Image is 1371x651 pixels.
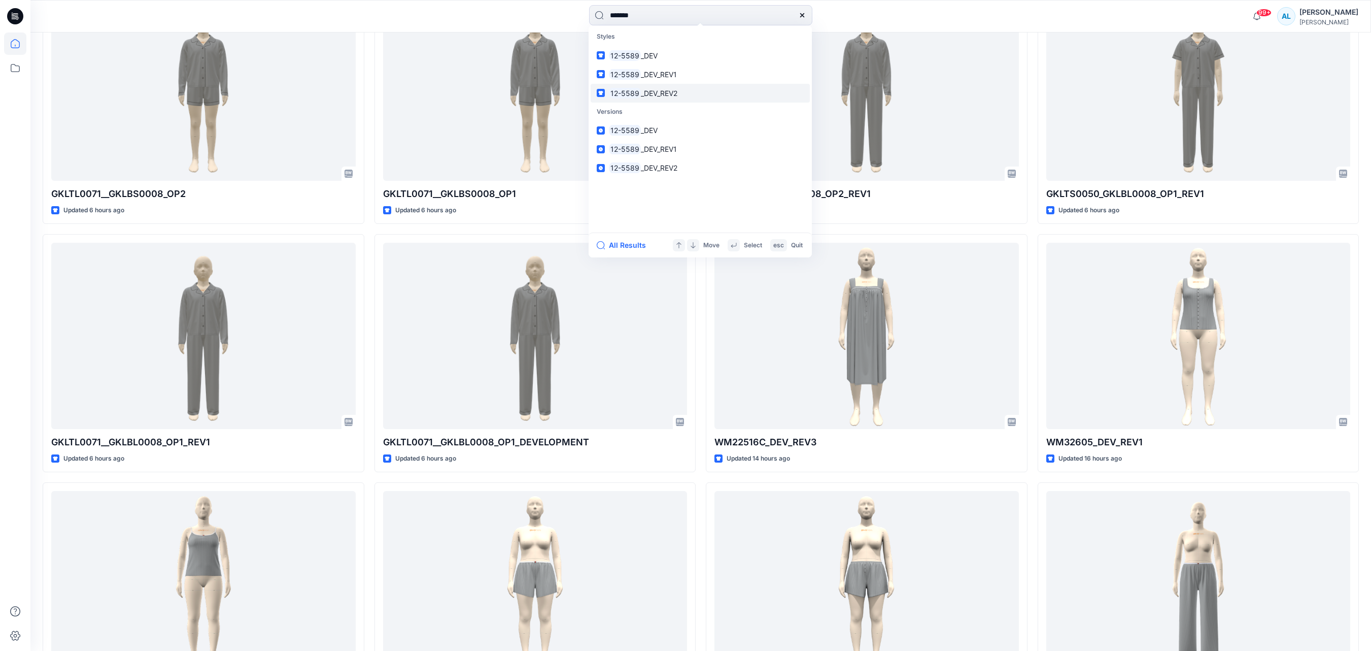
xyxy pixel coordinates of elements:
[591,65,810,84] a: 12-5589_DEV_REV1
[591,103,810,121] p: Versions
[727,453,790,464] p: Updated 14 hours ago
[1277,7,1295,25] div: AL
[395,205,456,216] p: Updated 6 hours ago
[1299,18,1358,26] div: [PERSON_NAME]
[591,27,810,46] p: Styles
[1058,205,1119,216] p: Updated 6 hours ago
[591,140,810,158] a: 12-5589_DEV_REV1
[51,243,356,429] a: GKLTL0071__GKLBL0008_OP1_REV1
[609,143,641,155] mark: 12-5589
[714,435,1019,449] p: WM22516C_DEV_REV3
[591,46,810,65] a: 12-5589_DEV
[609,69,641,80] mark: 12-5589
[1299,6,1358,18] div: [PERSON_NAME]
[714,187,1019,201] p: GKLTL0071_GKLBL0008_OP2_REV1
[641,164,677,172] span: _DEV_REV2
[714,243,1019,429] a: WM22516C_DEV_REV3
[383,243,688,429] a: GKLTL0071__GKLBL0008_OP1_DEVELOPMENT
[395,453,456,464] p: Updated 6 hours ago
[63,205,124,216] p: Updated 6 hours ago
[383,187,688,201] p: GKLTL0071__GKLBS0008_OP1
[641,145,677,153] span: _DEV_REV1
[51,187,356,201] p: GKLTL0071__GKLBS0008_OP2
[591,121,810,140] a: 12-5589_DEV
[609,162,641,174] mark: 12-5589
[1046,435,1351,449] p: WM32605_DEV_REV1
[383,435,688,449] p: GKLTL0071__GKLBL0008_OP1_DEVELOPMENT
[641,89,677,97] span: _DEV_REV2
[63,453,124,464] p: Updated 6 hours ago
[609,124,641,136] mark: 12-5589
[703,240,719,251] p: Move
[591,84,810,103] a: 12-5589_DEV_REV2
[591,158,810,177] a: 12-5589_DEV_REV2
[1046,243,1351,429] a: WM32605_DEV_REV1
[641,126,658,135] span: _DEV
[791,240,803,251] p: Quit
[641,51,658,60] span: _DEV
[1058,453,1122,464] p: Updated 16 hours ago
[51,435,356,449] p: GKLTL0071__GKLBL0008_OP1_REV1
[597,239,653,251] button: All Results
[609,50,641,61] mark: 12-5589
[641,70,677,79] span: _DEV_REV1
[1046,187,1351,201] p: GKLTS0050_GKLBL0008_OP1_REV1
[773,240,784,251] p: esc
[744,240,762,251] p: Select
[609,87,641,99] mark: 12-5589
[1256,9,1272,17] span: 99+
